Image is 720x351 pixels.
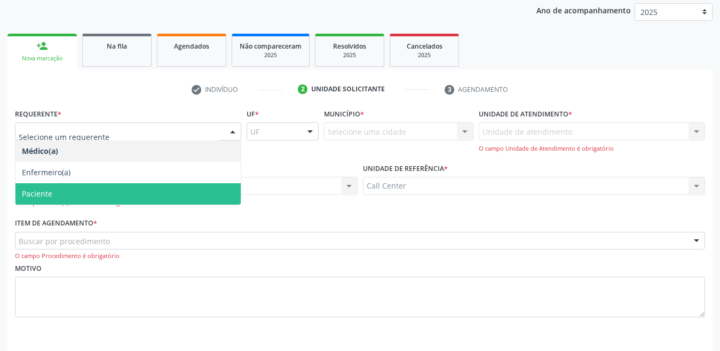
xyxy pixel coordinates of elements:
span: Buscar por procedimento [19,236,110,247]
p: Ano de acompanhamento [536,3,631,17]
span: UF [250,126,259,137]
label: UF [247,106,259,122]
div: 2 [298,84,307,94]
label: Requerente [15,106,61,122]
span: Paciente [22,189,52,199]
span: Cancelados [407,42,442,51]
span: Agendados [174,42,209,51]
span: Não compareceram [240,42,302,51]
input: Selecione um requerente [19,126,219,147]
div: Nova marcação [15,54,69,63]
div: O campo Procedimento é obrigatório [15,252,705,261]
label: Unidade de referência [363,161,448,177]
span: Enfermeiro(a) [22,167,70,177]
div: 2025 [323,51,376,59]
label: Unidade de atendimento [479,106,572,122]
div: O campo Unidade de Atendimento é obrigatório [479,144,705,153]
div: 2025 [398,51,451,59]
div: person_add [36,40,48,52]
span: Na fila [107,42,127,51]
label: Motivo [15,260,42,277]
span: Resolvidos [333,42,366,51]
span: Médico(a) [22,146,58,156]
label: Município [324,106,364,122]
label: Item de agendamento [15,215,97,232]
div: 2025 [240,51,302,59]
div: Unidade solicitante [311,84,385,94]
